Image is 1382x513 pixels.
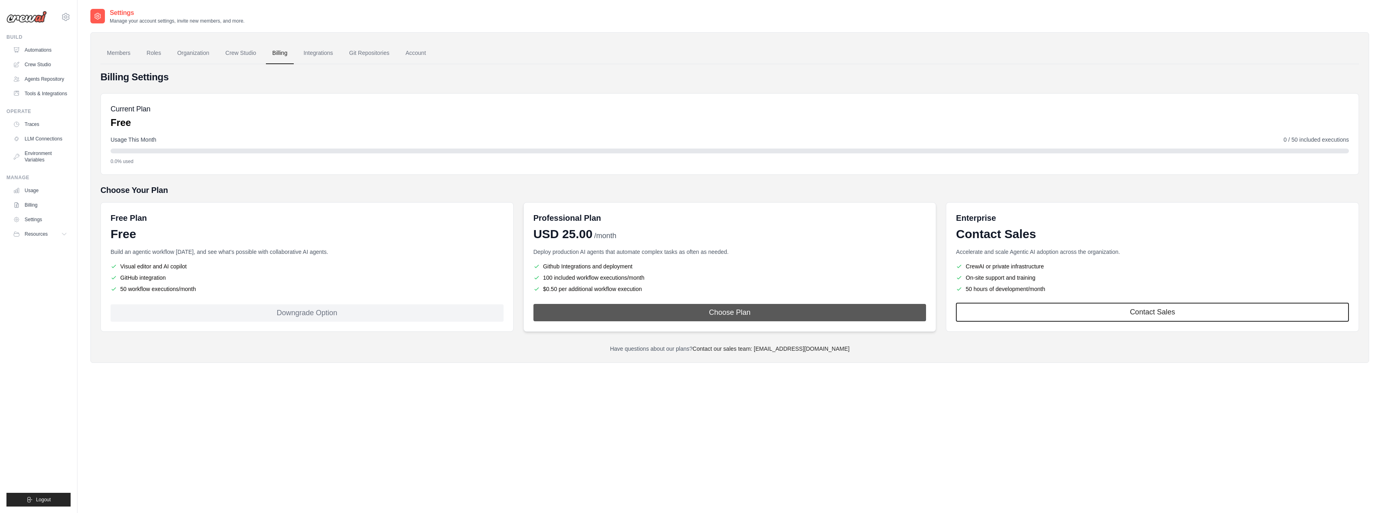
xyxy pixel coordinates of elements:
a: Git Repositories [343,42,396,64]
a: Members [100,42,137,64]
li: Github Integrations and deployment [533,262,926,270]
a: LLM Connections [10,132,71,145]
li: 100 included workflow executions/month [533,274,926,282]
span: Usage This Month [111,136,156,144]
a: Settings [10,213,71,226]
a: Automations [10,44,71,57]
a: Environment Variables [10,147,71,166]
a: Usage [10,184,71,197]
h4: Billing Settings [100,71,1359,84]
button: Logout [6,493,71,507]
p: Deploy production AI agents that automate complex tasks as often as needed. [533,248,926,256]
li: CrewAI or private infrastructure [956,262,1349,270]
h6: Free Plan [111,212,147,224]
button: Choose Plan [533,304,926,321]
div: Operate [6,108,71,115]
a: Agents Repository [10,73,71,86]
h2: Settings [110,8,245,18]
div: Contact Sales [956,227,1349,241]
span: 0 / 50 included executions [1284,136,1349,144]
span: 0.0% used [111,158,134,165]
p: Free [111,116,151,129]
div: Manage [6,174,71,181]
span: Logout [36,496,51,503]
img: Logo [6,11,47,23]
h6: Professional Plan [533,212,601,224]
li: $0.50 per additional workflow execution [533,285,926,293]
a: Tools & Integrations [10,87,71,100]
li: On-site support and training [956,274,1349,282]
a: Billing [10,199,71,211]
h5: Current Plan [111,103,151,115]
span: /month [594,230,616,241]
a: Crew Studio [10,58,71,71]
a: Roles [140,42,167,64]
h6: Enterprise [956,212,1349,224]
li: Visual editor and AI copilot [111,262,504,270]
a: Traces [10,118,71,131]
p: Have questions about our plans? [100,345,1359,353]
a: Billing [266,42,294,64]
div: Build [6,34,71,40]
a: Crew Studio [219,42,263,64]
a: Integrations [297,42,339,64]
li: 50 workflow executions/month [111,285,504,293]
li: 50 hours of development/month [956,285,1349,293]
span: USD 25.00 [533,227,593,241]
div: Free [111,227,504,241]
a: Account [399,42,433,64]
a: Contact Sales [956,303,1349,322]
a: Contact our sales team: [EMAIL_ADDRESS][DOMAIN_NAME] [692,345,849,352]
h5: Choose Your Plan [100,184,1359,196]
a: Organization [171,42,215,64]
p: Accelerate and scale Agentic AI adoption across the organization. [956,248,1349,256]
div: Downgrade Option [111,304,504,322]
p: Manage your account settings, invite new members, and more. [110,18,245,24]
p: Build an agentic workflow [DATE], and see what's possible with collaborative AI agents. [111,248,504,256]
button: Resources [10,228,71,241]
li: GitHub integration [111,274,504,282]
span: Resources [25,231,48,237]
